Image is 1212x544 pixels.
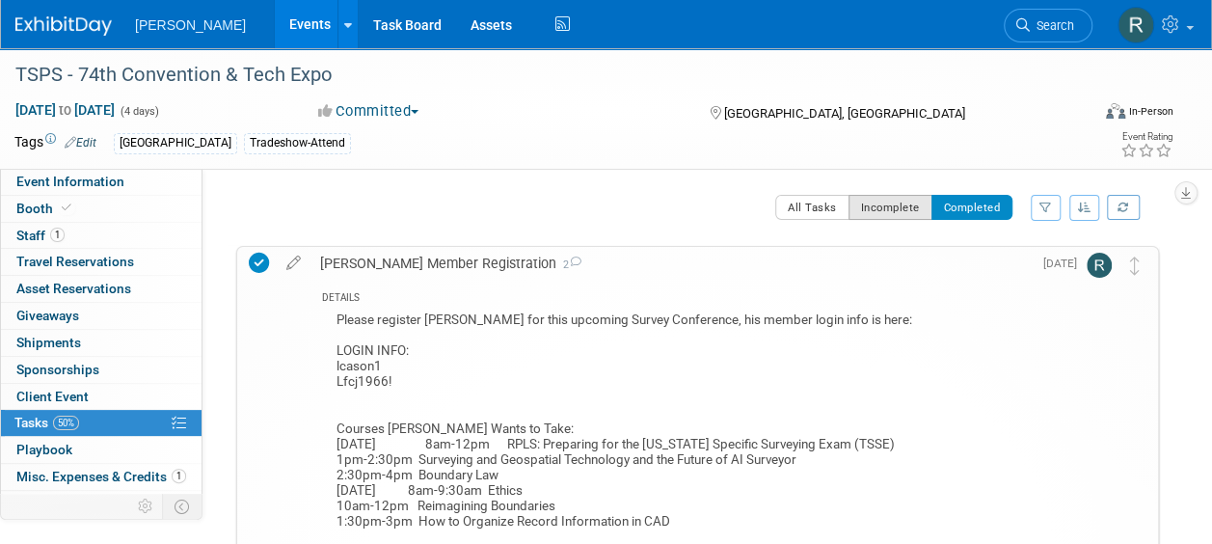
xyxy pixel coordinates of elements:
a: Giveaways [1,303,202,329]
div: Please register [PERSON_NAME] for this upcoming Survey Conference, his member login info is here:... [322,308,1032,539]
i: Move task [1130,257,1140,275]
a: Client Event [1,384,202,410]
button: Committed [311,101,426,122]
a: Refresh [1107,195,1140,220]
a: edit [277,255,310,272]
span: Event Information [16,174,124,189]
button: All Tasks [775,195,849,220]
div: [GEOGRAPHIC_DATA] [114,133,237,153]
span: [PERSON_NAME] [135,17,246,33]
span: [DATE] [1043,257,1087,270]
a: Sponsorships [1,357,202,383]
a: Travel Reservations [1,249,202,275]
span: Search [1030,18,1074,33]
img: Rebecca Deis [1087,253,1112,278]
a: Search [1004,9,1092,42]
span: Asset Reservations [16,281,131,296]
span: Giveaways [16,308,79,323]
span: to [56,102,74,118]
a: Booth [1,196,202,222]
span: Staff [16,228,65,243]
i: Booth reservation complete [62,203,71,213]
span: 2 [556,258,581,271]
a: Asset Reservations [1,276,202,302]
span: 1 [50,228,65,242]
span: 50% [53,416,79,430]
img: Rebecca Deis [1118,7,1154,43]
td: Tags [14,132,96,154]
span: 1 [172,469,186,483]
span: Travel Reservations [16,254,134,269]
a: Shipments [1,330,202,356]
span: Shipments [16,335,81,350]
div: TSPS - 74th Convention & Tech Expo [9,58,1074,93]
div: Tradeshow-Attend [244,133,351,153]
span: Misc. Expenses & Credits [16,469,186,484]
a: Edit [65,136,96,150]
td: Personalize Event Tab Strip [129,494,163,519]
div: Event Rating [1120,132,1172,142]
img: ExhibitDay [15,16,112,36]
img: Format-Inperson.png [1106,103,1125,119]
span: Client Event [16,389,89,404]
a: Playbook [1,437,202,463]
a: Event Information [1,169,202,195]
div: In-Person [1128,104,1173,119]
div: DETAILS [322,291,1032,308]
td: Toggle Event Tabs [163,494,202,519]
span: [GEOGRAPHIC_DATA], [GEOGRAPHIC_DATA] [724,106,965,121]
a: Misc. Expenses & Credits1 [1,464,202,490]
a: Tasks50% [1,410,202,436]
span: Sponsorships [16,362,99,377]
div: Event Format [1005,100,1173,129]
button: Incomplete [848,195,932,220]
span: Booth [16,201,75,216]
button: Completed [931,195,1013,220]
div: [PERSON_NAME] Member Registration [310,247,1032,280]
span: Tasks [14,415,79,430]
a: Staff1 [1,223,202,249]
span: Playbook [16,442,72,457]
span: (4 days) [119,105,159,118]
span: [DATE] [DATE] [14,101,116,119]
